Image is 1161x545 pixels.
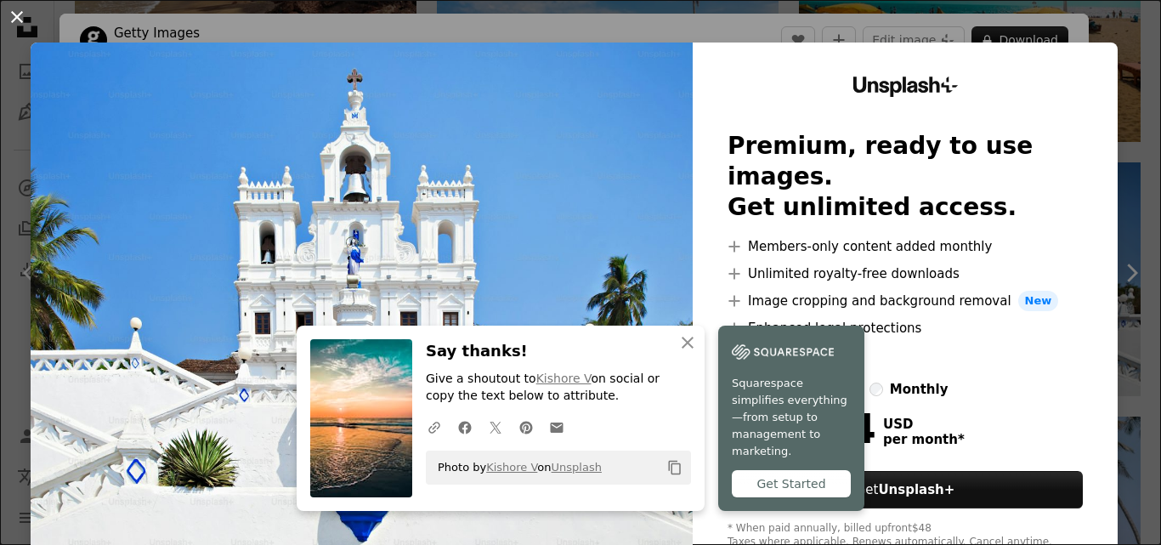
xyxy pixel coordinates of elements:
p: Give a shoutout to on social or copy the text below to attribute. [426,371,691,405]
h3: Say thanks! [426,339,691,364]
li: Members-only content added monthly [728,236,1083,257]
a: Share on Twitter [480,410,511,444]
a: Kishore V [486,461,537,474]
a: Squarespace simplifies everything—from setup to management to marketing.Get Started [718,326,864,511]
span: per month * [883,432,965,447]
li: Enhanced legal protections [728,318,1083,338]
button: Copy to clipboard [660,453,689,482]
div: Get Started [732,470,851,497]
span: New [1018,291,1059,311]
li: Image cropping and background removal [728,291,1083,311]
span: Photo by on [429,454,602,481]
span: USD [883,417,965,432]
a: Kishore V [536,372,592,385]
div: monthly [890,379,949,400]
img: file-1747939142011-51e5cc87e3c9 [732,339,834,365]
h2: Premium, ready to use images. Get unlimited access. [728,131,1083,223]
input: monthly [869,383,883,396]
a: Share on Facebook [450,410,480,444]
a: Unsplash [552,461,602,474]
a: Share on Pinterest [511,410,541,444]
strong: Unsplash+ [878,482,954,497]
span: Squarespace simplifies everything—from setup to management to marketing. [732,375,851,460]
a: Share over email [541,410,572,444]
button: GetUnsplash+ [728,471,1083,508]
li: Unlimited royalty-free downloads [728,264,1083,284]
